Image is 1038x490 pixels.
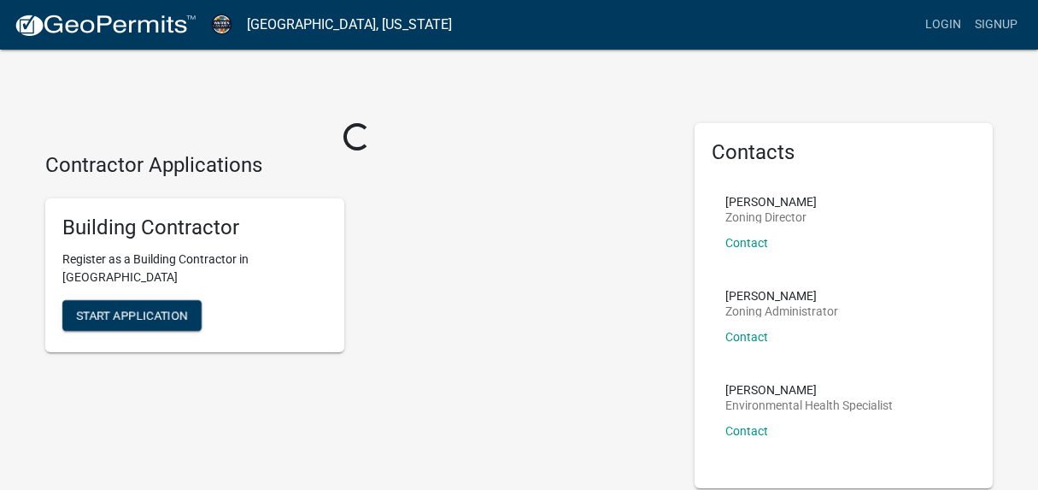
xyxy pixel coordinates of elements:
[62,251,327,286] p: Register as a Building Contractor in [GEOGRAPHIC_DATA]
[725,236,768,250] a: Contact
[45,153,669,178] h4: Contractor Applications
[725,330,768,344] a: Contact
[725,211,817,223] p: Zoning Director
[725,424,768,438] a: Contact
[918,9,968,41] a: Login
[725,305,838,317] p: Zoning Administrator
[45,153,669,366] wm-workflow-list-section: Contractor Applications
[76,308,188,322] span: Start Application
[725,399,893,411] p: Environmental Health Specialist
[62,215,327,240] h5: Building Contractor
[210,13,233,36] img: Warren County, Iowa
[725,290,838,302] p: [PERSON_NAME]
[247,10,452,39] a: [GEOGRAPHIC_DATA], [US_STATE]
[62,300,202,331] button: Start Application
[725,384,893,396] p: [PERSON_NAME]
[725,196,817,208] p: [PERSON_NAME]
[968,9,1024,41] a: Signup
[712,140,976,165] h5: Contacts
